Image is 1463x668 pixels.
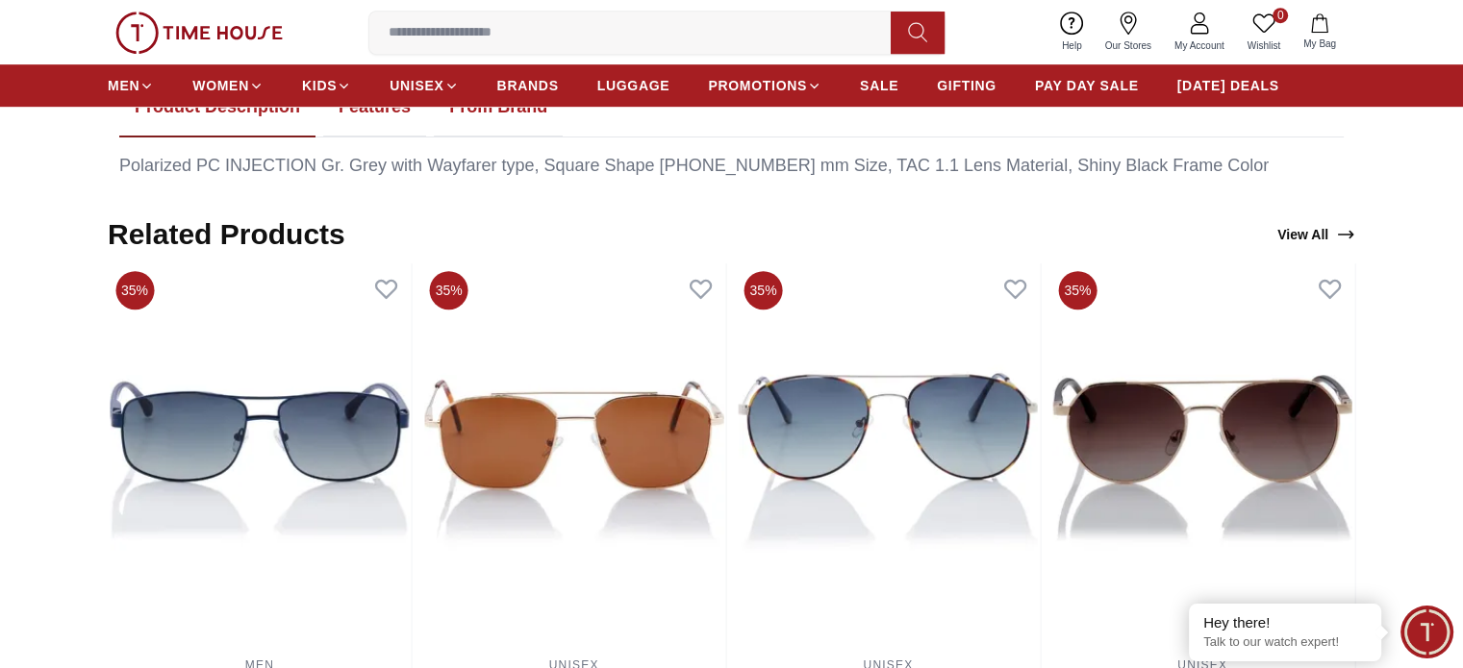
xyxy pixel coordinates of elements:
button: Features [323,78,426,137]
span: PAY DAY SALE [1035,76,1139,95]
a: BRANDS [497,68,559,103]
span: GIFTING [937,76,996,95]
div: Hey there! [1203,613,1367,632]
a: 0Wishlist [1236,8,1292,57]
a: View All [1274,221,1359,248]
button: My Bag [1292,10,1348,55]
span: WOMEN [192,76,249,95]
span: UNISEX [390,76,443,95]
button: Product Description [119,78,315,137]
div: Chat Widget [1400,606,1453,658]
img: LEE COOPER Men Polarized Sunglasses Dark Blue Mirror Lens - LC1203C01 [108,263,412,648]
a: Our Stores [1094,8,1163,57]
a: GIFTING [937,68,996,103]
span: [DATE] DEALS [1177,76,1279,95]
h2: Related Products [108,217,345,252]
a: UNISEX [390,68,458,103]
img: LEE COOPER Unisex Polarized Sunglasses Silver Mirror Lens - LC1205C01 [737,263,1041,648]
span: KIDS [302,76,337,95]
div: Polarized PC INJECTION Gr. Grey with Wayfarer type, Square Shape [PHONE_NUMBER] mm Size, TAC 1.1 ... [119,153,1344,179]
a: LUGGAGE [597,68,670,103]
a: SALE [860,68,898,103]
img: LEE COOPER Unisex Polarized Sunglasses Gold Mirror Lens - LC1206C01 [1050,263,1354,648]
span: SALE [860,76,898,95]
a: WOMEN [192,68,264,103]
span: Our Stores [1097,38,1159,53]
span: Help [1054,38,1090,53]
a: Help [1050,8,1094,57]
span: 0 [1273,8,1288,23]
button: From Brand [434,78,563,137]
img: LEE COOPER Unisex Polarized Sunglasses Gold Mirror Lens - LC1204C01 [422,263,726,648]
span: My Account [1167,38,1232,53]
span: 35% [1058,271,1097,309]
p: Talk to our watch expert! [1203,634,1367,651]
a: PAY DAY SALE [1035,68,1139,103]
span: Wishlist [1240,38,1288,53]
a: KIDS [302,68,351,103]
span: MEN [108,76,139,95]
span: LUGGAGE [597,76,670,95]
a: PROMOTIONS [708,68,821,103]
span: BRANDS [497,76,559,95]
span: 35% [115,271,154,309]
img: ... [115,12,283,54]
span: PROMOTIONS [708,76,807,95]
a: [DATE] DEALS [1177,68,1279,103]
a: MEN [108,68,154,103]
span: My Bag [1296,37,1344,51]
span: 35% [430,271,468,309]
div: View All [1277,225,1355,244]
span: 35% [744,271,783,309]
